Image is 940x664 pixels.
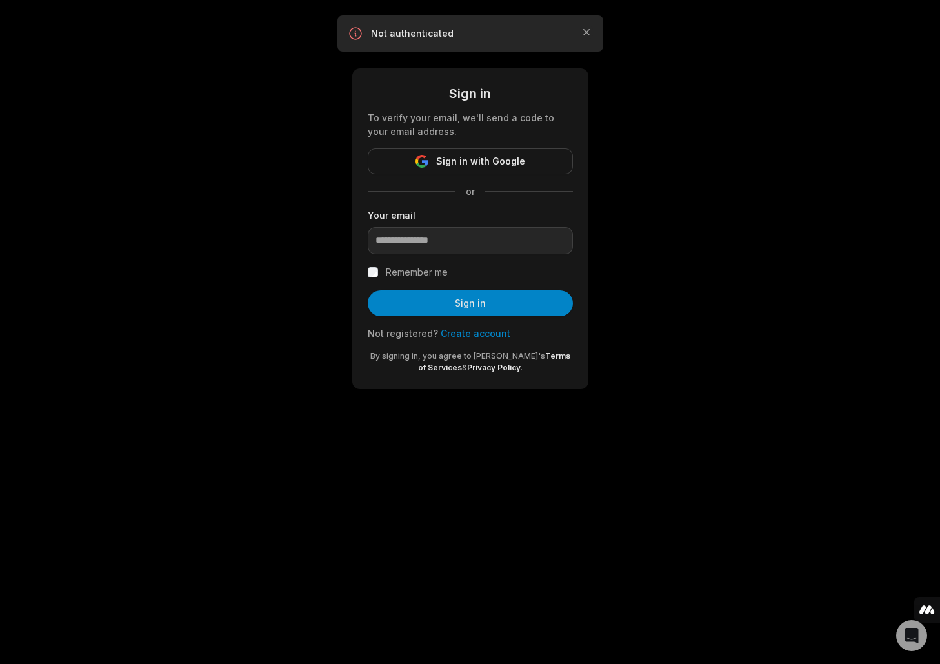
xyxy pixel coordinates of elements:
[370,351,545,361] span: By signing in, you agree to [PERSON_NAME]'s
[371,27,570,40] p: Not authenticated
[418,351,570,372] a: Terms of Services
[441,328,510,339] a: Create account
[386,265,448,280] label: Remember me
[368,290,573,316] button: Sign in
[436,154,525,169] span: Sign in with Google
[467,363,521,372] a: Privacy Policy
[368,208,573,222] label: Your email
[368,84,573,103] div: Sign in
[368,111,573,138] div: To verify your email, we'll send a code to your email address.
[896,620,927,651] div: Open Intercom Messenger
[462,363,467,372] span: &
[368,148,573,174] button: Sign in with Google
[368,328,438,339] span: Not registered?
[521,363,523,372] span: .
[455,185,485,198] span: or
